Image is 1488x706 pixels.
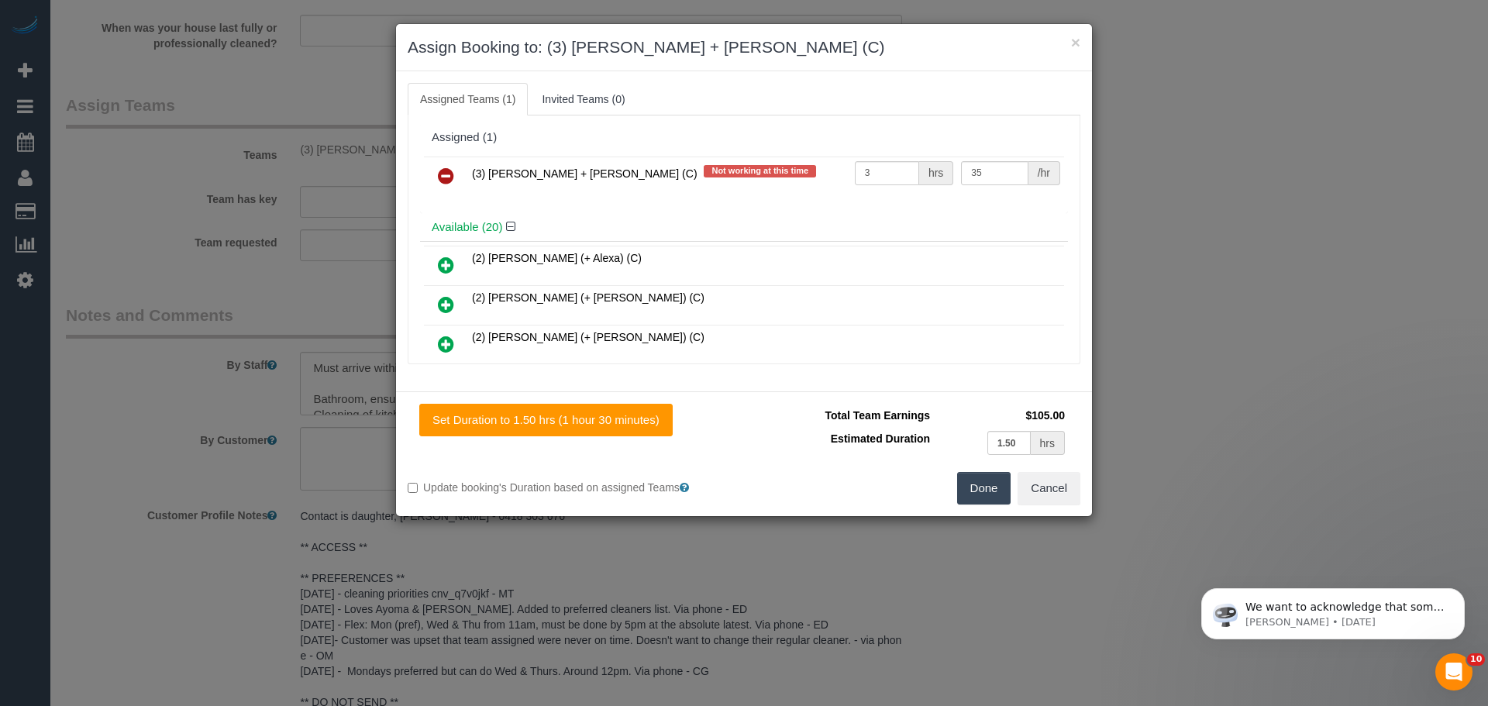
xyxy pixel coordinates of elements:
[529,83,637,115] a: Invited Teams (0)
[67,60,267,74] p: Message from Ellie, sent 1d ago
[432,221,1056,234] h4: Available (20)
[1071,34,1080,50] button: ×
[472,291,704,304] span: (2) [PERSON_NAME] (+ [PERSON_NAME]) (C)
[957,472,1011,505] button: Done
[408,36,1080,59] h3: Assign Booking to: (3) [PERSON_NAME] + [PERSON_NAME] (C)
[408,83,528,115] a: Assigned Teams (1)
[432,131,1056,144] div: Assigned (1)
[1435,653,1472,691] iframe: Intercom live chat
[934,404,1069,427] td: $105.00
[408,483,418,493] input: Update booking's Duration based on assigned Teams
[472,252,642,264] span: (2) [PERSON_NAME] (+ Alexa) (C)
[704,165,816,177] span: Not working at this time
[419,404,673,436] button: Set Duration to 1.50 hrs (1 hour 30 minutes)
[1018,472,1080,505] button: Cancel
[67,45,267,257] span: We want to acknowledge that some users may be experiencing lag or slower performance in our softw...
[408,480,732,495] label: Update booking's Duration based on assigned Teams
[756,404,934,427] td: Total Team Earnings
[919,161,953,185] div: hrs
[1031,431,1065,455] div: hrs
[1028,161,1060,185] div: /hr
[472,331,704,343] span: (2) [PERSON_NAME] (+ [PERSON_NAME]) (C)
[831,432,930,445] span: Estimated Duration
[472,167,697,180] span: (3) [PERSON_NAME] + [PERSON_NAME] (C)
[1178,556,1488,664] iframe: Intercom notifications message
[1467,653,1485,666] span: 10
